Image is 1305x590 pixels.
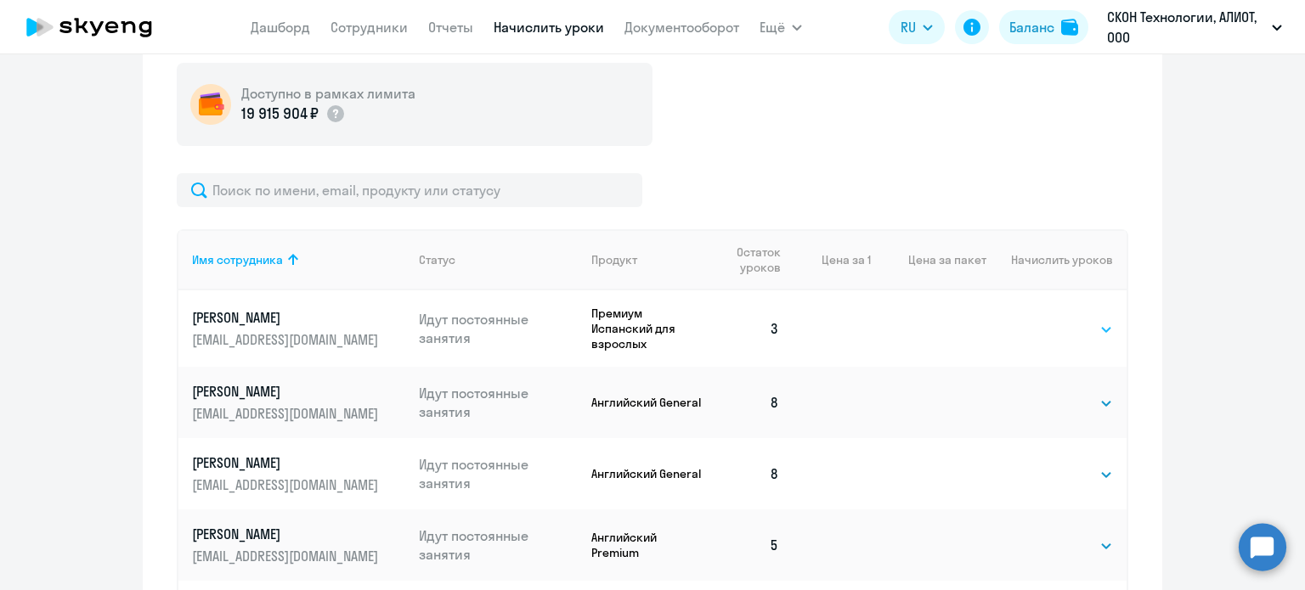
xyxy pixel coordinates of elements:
div: Продукт [591,252,706,267]
p: Идут постоянные занятия [419,384,579,421]
span: RU [901,17,916,37]
div: Имя сотрудника [192,252,405,267]
a: Сотрудники [330,19,408,36]
a: [PERSON_NAME][EMAIL_ADDRESS][DOMAIN_NAME] [192,525,405,565]
div: Баланс [1009,17,1054,37]
div: Статус [419,252,455,267]
div: Продукт [591,252,637,267]
p: 19 915 904 ₽ [241,103,319,125]
a: [PERSON_NAME][EMAIL_ADDRESS][DOMAIN_NAME] [192,453,405,494]
p: Идут постоянные занятия [419,310,579,347]
p: [EMAIL_ADDRESS][DOMAIN_NAME] [192,475,382,494]
p: [PERSON_NAME] [192,308,382,327]
p: Идут постоянные занятия [419,455,579,492]
img: balance [1061,19,1078,36]
p: [EMAIL_ADDRESS][DOMAIN_NAME] [192,330,382,349]
span: Ещё [760,17,785,37]
img: wallet-circle.png [190,84,231,125]
button: Ещё [760,10,802,44]
div: Статус [419,252,579,267]
p: [EMAIL_ADDRESS][DOMAIN_NAME] [192,547,382,565]
h5: Доступно в рамках лимита [241,84,415,103]
p: Идут постоянные занятия [419,526,579,564]
p: [EMAIL_ADDRESS][DOMAIN_NAME] [192,404,382,423]
div: Имя сотрудника [192,252,283,267]
a: Начислить уроки [494,19,604,36]
a: Дашборд [251,19,310,36]
p: СКОН Технологии, АЛИОТ, ООО [1107,7,1265,48]
input: Поиск по имени, email, продукту или статусу [177,173,642,207]
p: [PERSON_NAME] [192,382,382,401]
p: [PERSON_NAME] [192,525,382,543]
div: Остаток уроков [720,244,793,275]
td: 5 [706,509,793,581]
td: 3 [706,290,793,367]
a: [PERSON_NAME][EMAIL_ADDRESS][DOMAIN_NAME] [192,382,405,423]
span: Остаток уроков [720,244,780,275]
p: [PERSON_NAME] [192,453,382,472]
a: Документооборот [624,19,739,36]
p: Английский General [591,466,706,481]
p: Английский Premium [591,530,706,560]
td: 8 [706,438,793,509]
a: Отчеты [428,19,473,36]
a: [PERSON_NAME][EMAIL_ADDRESS][DOMAIN_NAME] [192,308,405,349]
p: Премиум Испанский для взрослых [591,306,706,351]
p: Английский General [591,395,706,410]
th: Начислить уроков [986,229,1127,290]
button: RU [889,10,945,44]
td: 8 [706,367,793,438]
button: СКОН Технологии, АЛИОТ, ООО [1099,7,1291,48]
th: Цена за пакет [871,229,986,290]
button: Балансbalance [999,10,1088,44]
th: Цена за 1 [793,229,871,290]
